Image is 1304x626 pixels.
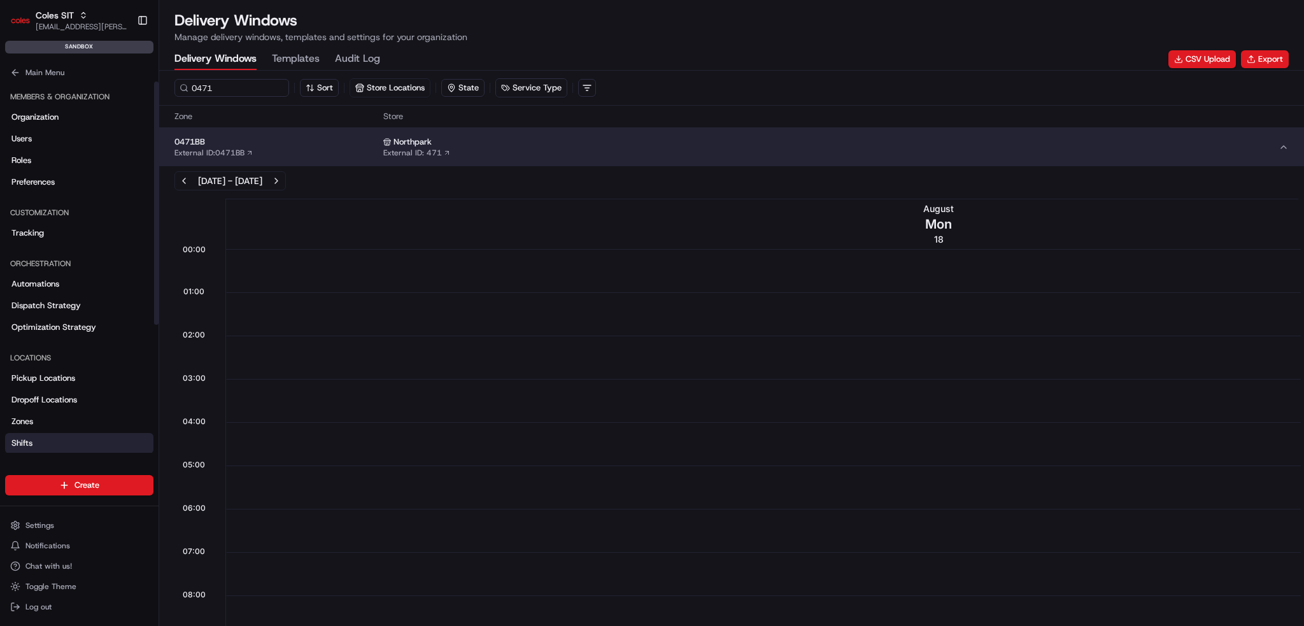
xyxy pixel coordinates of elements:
span: Users [11,133,32,145]
span: 04:00 [183,416,206,427]
button: Start new chat [216,125,232,141]
span: Dispatch Strategy [11,300,81,311]
span: Pickup Locations [11,373,75,384]
span: Pylon [127,216,154,225]
span: Roles [11,155,31,166]
button: Settings [5,516,153,534]
h1: Delivery Windows [174,10,467,31]
a: Optimization Strategy [5,317,153,338]
span: Knowledge Base [25,185,97,197]
button: Coles SITColes SIT[EMAIL_ADDRESS][PERSON_NAME][PERSON_NAME][DOMAIN_NAME] [5,5,132,36]
div: 💻 [108,186,118,196]
span: 05:00 [183,460,205,470]
input: Clear [33,82,210,96]
span: Shifts [11,437,32,449]
button: Export [1241,50,1289,68]
span: Log out [25,602,52,612]
div: Locations [5,348,153,368]
p: Manage delivery windows, templates and settings for your organization [174,31,467,43]
button: Store Locations [350,78,430,97]
a: 📗Knowledge Base [8,180,103,203]
button: Service Type [496,79,567,97]
button: Notifications [5,537,153,555]
span: Notifications [25,541,70,551]
span: Dropoff Locations [11,394,77,406]
div: We're available if you need us! [43,134,161,145]
button: State [441,79,485,97]
a: Shifts [5,433,153,453]
div: 📗 [13,186,23,196]
div: sandbox [5,41,153,53]
button: [EMAIL_ADDRESS][PERSON_NAME][PERSON_NAME][DOMAIN_NAME] [36,22,127,32]
span: Store [383,111,1289,122]
span: Optimization Strategy [11,322,96,333]
span: Zone [174,111,378,122]
span: Organization [11,111,59,123]
a: Dispatch Strategy [5,295,153,316]
span: Tracking [11,227,44,239]
button: Chat with us! [5,557,153,575]
span: 0471BB [174,136,378,148]
a: Zones [5,411,153,432]
span: 06:00 [183,503,206,513]
div: [DATE] - [DATE] [198,174,262,187]
span: 08:00 [183,590,206,600]
a: Roles [5,150,153,171]
img: Nash [13,13,38,38]
span: Toggle Theme [25,581,76,592]
a: Automations [5,274,153,294]
div: Start new chat [43,122,209,134]
a: Preferences [5,172,153,192]
button: Previous week [175,172,193,190]
button: Create [5,475,153,495]
span: Chat with us! [25,561,72,571]
span: 03:00 [183,373,206,383]
span: August [923,203,954,215]
a: Pickup Locations [5,368,153,388]
span: Settings [25,520,54,530]
img: Coles SIT [10,10,31,31]
span: API Documentation [120,185,204,197]
button: Next week [267,172,285,190]
a: External ID: 471 [383,148,451,158]
span: Mon [925,215,952,233]
span: Northpark [393,136,432,148]
span: Create [74,480,99,491]
input: Search for a zone [174,79,289,97]
button: Toggle Theme [5,578,153,595]
a: Powered byPylon [90,215,154,225]
a: Tracking [5,223,153,243]
div: Customization [5,203,153,223]
button: Templates [272,48,320,70]
span: Main Menu [25,68,64,78]
span: 00:00 [183,245,206,255]
button: Store Locations [350,79,430,97]
button: 0471BBExternal ID:0471BB NorthparkExternal ID: 471 [159,128,1304,166]
span: 18 [934,233,944,246]
a: External ID:0471BB [174,148,253,158]
button: Main Menu [5,64,153,82]
span: Zones [11,416,33,427]
button: Log out [5,598,153,616]
button: CSV Upload [1168,50,1236,68]
button: Delivery Windows [174,48,257,70]
button: Sort [300,79,339,97]
span: 07:00 [183,546,205,557]
a: Users [5,129,153,149]
a: Organization [5,107,153,127]
span: 01:00 [183,287,204,297]
img: 1736555255976-a54dd68f-1ca7-489b-9aae-adbdc363a1c4 [13,122,36,145]
span: 02:00 [183,330,205,340]
button: Audit Log [335,48,380,70]
div: Orchestration [5,253,153,274]
div: Members & Organization [5,87,153,107]
span: Preferences [11,176,55,188]
span: Automations [11,278,59,290]
p: Welcome 👋 [13,51,232,71]
a: Dropoff Locations [5,390,153,410]
a: 💻API Documentation [103,180,209,203]
button: Coles SIT [36,9,74,22]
